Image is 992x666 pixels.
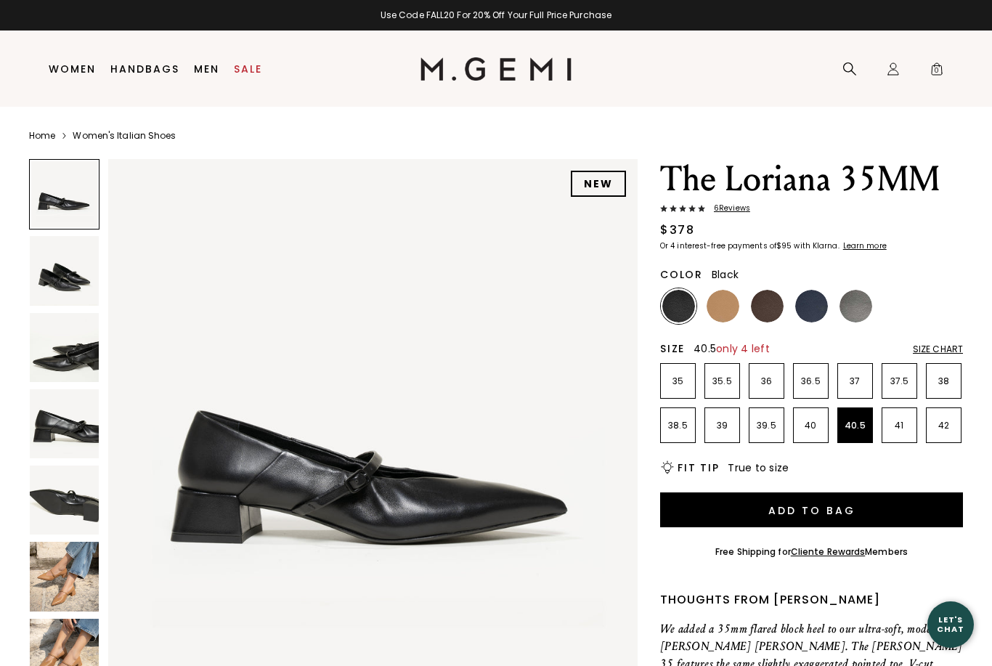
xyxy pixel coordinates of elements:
[571,171,626,197] div: NEW
[234,63,262,75] a: Sale
[749,420,784,431] p: 39.5
[882,375,916,387] p: 37.5
[678,462,719,474] h2: Fit Tip
[660,222,694,239] div: $378
[838,420,872,431] p: 40.5
[728,460,789,475] span: True to size
[927,420,961,431] p: 42
[705,375,739,387] p: 35.5
[660,159,963,200] h1: The Loriana 35MM
[661,420,695,431] p: 38.5
[843,240,887,251] klarna-placement-style-cta: Learn more
[30,313,99,382] img: The Loriana 35MM
[694,341,770,356] span: 40.5
[913,344,963,355] div: Size Chart
[716,341,770,356] span: only 4 left
[749,375,784,387] p: 36
[751,290,784,322] img: Chocolate
[794,375,828,387] p: 36.5
[30,389,99,458] img: The Loriana 35MM
[110,63,179,75] a: Handbags
[794,420,828,431] p: 40
[839,290,872,322] img: Gunmetal
[49,63,96,75] a: Women
[882,420,916,431] p: 41
[705,420,739,431] p: 39
[660,492,963,527] button: Add to Bag
[660,269,703,280] h2: Color
[791,545,866,558] a: Cliente Rewards
[30,466,99,535] img: The Loriana 35MM
[838,375,872,387] p: 37
[794,240,841,251] klarna-placement-style-body: with Klarna
[712,267,739,282] span: Black
[927,615,974,633] div: Let's Chat
[660,240,776,251] klarna-placement-style-body: Or 4 interest-free payments of
[705,204,750,213] span: 6 Review s
[30,542,99,611] img: The Loriana 35MM
[776,240,792,251] klarna-placement-style-amount: $95
[194,63,219,75] a: Men
[930,65,944,79] span: 0
[660,591,963,609] div: Thoughts from [PERSON_NAME]
[927,375,961,387] p: 38
[660,343,685,354] h2: Size
[29,130,55,142] a: Home
[660,204,963,216] a: 6Reviews
[842,242,887,251] a: Learn more
[420,57,572,81] img: M.Gemi
[707,290,739,322] img: Light Tan
[30,236,99,305] img: The Loriana 35MM
[795,290,828,322] img: Navy
[73,130,176,142] a: Women's Italian Shoes
[661,375,695,387] p: 35
[715,546,908,558] div: Free Shipping for Members
[662,290,695,322] img: Black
